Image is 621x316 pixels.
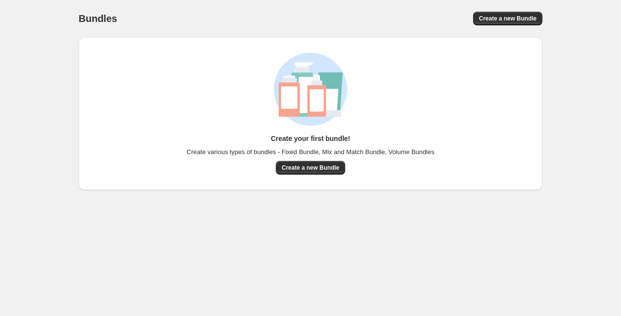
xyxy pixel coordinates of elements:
[282,164,339,172] span: Create a new Bundle
[271,134,351,143] h3: Create your first bundle!
[473,12,542,25] button: Create a new Bundle
[79,13,117,24] h1: Bundles
[276,161,345,175] button: Create a new Bundle
[479,15,537,22] span: Create a new Bundle
[186,147,434,157] span: Create various types of bundles - Fixed Bundle, Mix and Match Bundle, Volume Bundles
